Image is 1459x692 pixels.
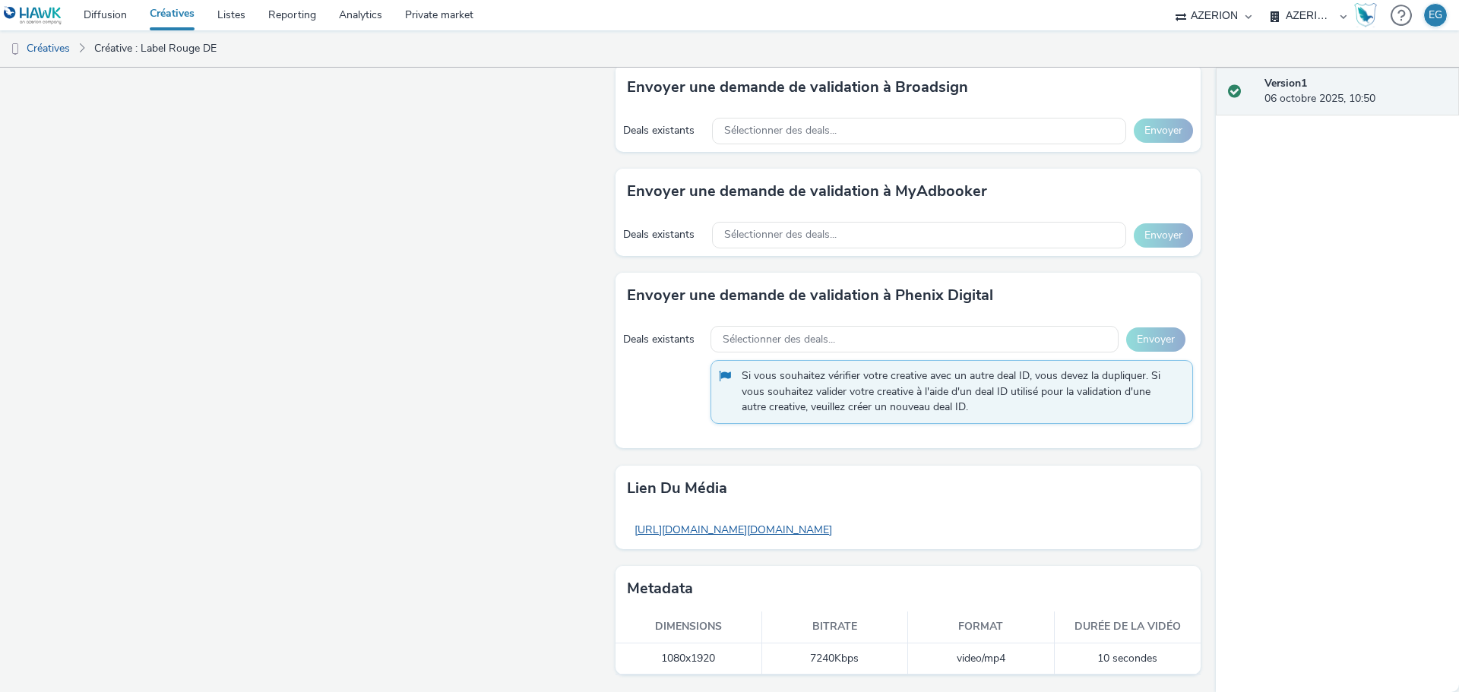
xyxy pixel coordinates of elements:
td: 7240 Kbps [762,643,909,675]
th: Durée de la vidéo [1055,611,1201,643]
td: video/mp4 [908,643,1055,675]
div: EG [1429,4,1442,27]
a: Hawk Academy [1354,3,1383,27]
a: [URL][DOMAIN_NAME][DOMAIN_NAME] [627,515,840,545]
button: Envoyer [1126,327,1185,352]
span: Sélectionner des deals... [724,229,837,242]
button: Envoyer [1134,118,1193,143]
img: undefined Logo [4,6,62,25]
span: Sélectionner des deals... [723,333,835,346]
td: 10 secondes [1055,643,1201,675]
span: Sélectionner des deals... [724,125,837,137]
button: Envoyer [1134,223,1193,248]
th: Bitrate [762,611,909,643]
div: 06 octobre 2025, 10:50 [1264,76,1447,107]
h3: Metadata [627,577,693,600]
div: Deals existants [623,332,703,347]
th: Dimensions [616,611,762,643]
strong: Version 1 [1264,76,1307,90]
img: dooh [8,42,23,57]
td: 1080x1920 [616,643,762,675]
h3: Envoyer une demande de validation à Broadsign [627,76,968,99]
div: Deals existants [623,123,704,138]
span: Si vous souhaitez vérifier votre creative avec un autre deal ID, vous devez la dupliquer. Si vous... [742,368,1177,415]
div: Deals existants [623,227,704,242]
h3: Envoyer une demande de validation à Phenix Digital [627,284,993,307]
a: Créative : Label Rouge DE [87,30,224,67]
h3: Lien du média [627,477,727,500]
h3: Envoyer une demande de validation à MyAdbooker [627,180,987,203]
th: Format [908,611,1055,643]
img: Hawk Academy [1354,3,1377,27]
